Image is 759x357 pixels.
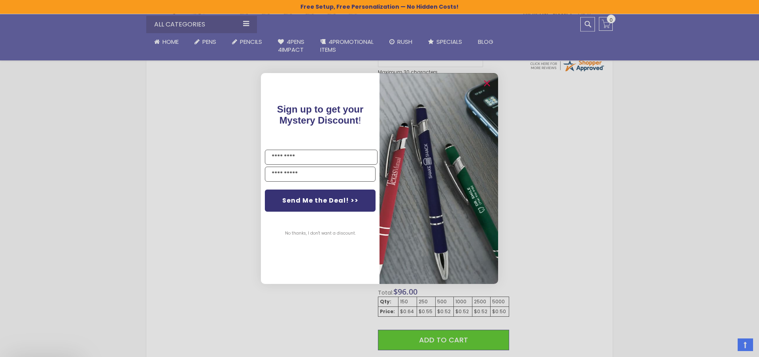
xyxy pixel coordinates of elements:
button: No thanks, I don't want a discount. [281,224,360,243]
button: Close dialog [481,77,493,90]
span: Sign up to get your Mystery Discount [277,104,364,126]
button: Send Me the Deal! >> [265,190,376,212]
span: ! [277,104,364,126]
img: pop-up-image [379,73,498,284]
